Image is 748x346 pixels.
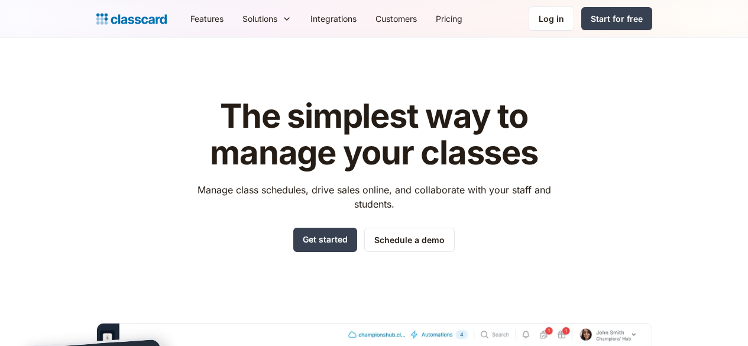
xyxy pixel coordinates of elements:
[96,11,167,27] a: home
[242,12,277,25] div: Solutions
[366,5,426,32] a: Customers
[301,5,366,32] a: Integrations
[186,98,562,171] h1: The simplest way to manage your classes
[581,7,652,30] a: Start for free
[181,5,233,32] a: Features
[364,228,455,252] a: Schedule a demo
[186,183,562,211] p: Manage class schedules, drive sales online, and collaborate with your staff and students.
[591,12,643,25] div: Start for free
[529,7,574,31] a: Log in
[233,5,301,32] div: Solutions
[426,5,472,32] a: Pricing
[539,12,564,25] div: Log in
[293,228,357,252] a: Get started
